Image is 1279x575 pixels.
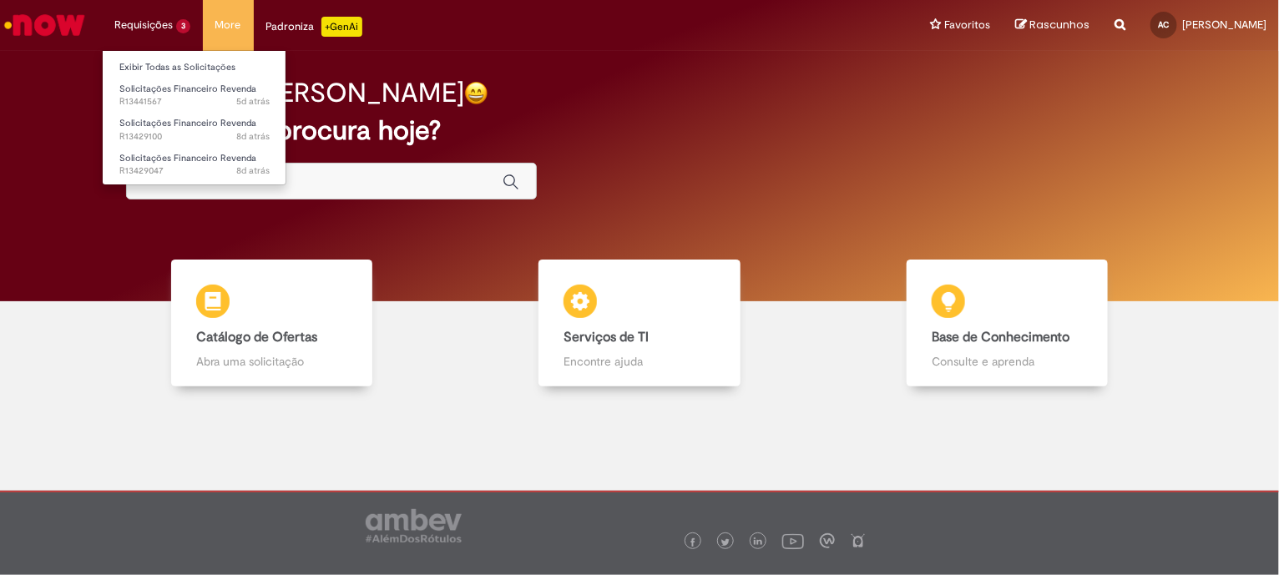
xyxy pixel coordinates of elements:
span: Solicitações Financeiro Revenda [119,117,256,129]
img: logo_footer_naosei.png [851,533,866,548]
span: 8d atrás [236,130,270,143]
span: Favoritos [944,17,990,33]
h2: Boa tarde, [PERSON_NAME] [126,78,464,108]
img: logo_footer_twitter.png [721,538,730,547]
img: happy-face.png [464,81,488,105]
b: Base de Conhecimento [932,329,1069,346]
b: Serviços de TI [564,329,649,346]
p: Abra uma solicitação [196,353,347,370]
a: Exibir Todas as Solicitações [103,58,286,77]
span: 3 [176,19,190,33]
img: logo_footer_facebook.png [689,538,697,547]
a: Catálogo de Ofertas Abra uma solicitação [88,260,456,387]
img: logo_footer_linkedin.png [754,537,762,547]
p: +GenAi [321,17,362,37]
a: Rascunhos [1015,18,1089,33]
b: Catálogo de Ofertas [196,329,317,346]
ul: Requisições [102,50,286,185]
span: R13441567 [119,95,270,108]
a: Aberto R13441567 : Solicitações Financeiro Revenda [103,80,286,111]
span: More [215,17,241,33]
span: Solicitações Financeiro Revenda [119,83,256,95]
time: 19/08/2025 15:01:13 [236,130,270,143]
a: Base de Conhecimento Consulte e aprenda [823,260,1191,387]
time: 23/08/2025 07:36:43 [236,95,270,108]
img: logo_footer_ambev_rotulo_gray.png [366,509,462,542]
a: Serviços de TI Encontre ajuda [456,260,824,387]
a: Aberto R13429100 : Solicitações Financeiro Revenda [103,114,286,145]
time: 19/08/2025 14:56:14 [236,164,270,177]
img: ServiceNow [2,8,88,42]
h2: O que você procura hoje? [126,116,1152,145]
span: AC [1159,19,1170,30]
p: Encontre ajuda [564,353,715,370]
span: R13429100 [119,130,270,144]
img: logo_footer_youtube.png [782,530,804,552]
span: [PERSON_NAME] [1182,18,1266,32]
span: 5d atrás [236,95,270,108]
span: Solicitações Financeiro Revenda [119,152,256,164]
img: logo_footer_workplace.png [820,533,835,548]
a: Aberto R13429047 : Solicitações Financeiro Revenda [103,149,286,180]
p: Consulte e aprenda [932,353,1083,370]
span: R13429047 [119,164,270,178]
span: 8d atrás [236,164,270,177]
span: Rascunhos [1029,17,1089,33]
div: Padroniza [266,17,362,37]
span: Requisições [114,17,173,33]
